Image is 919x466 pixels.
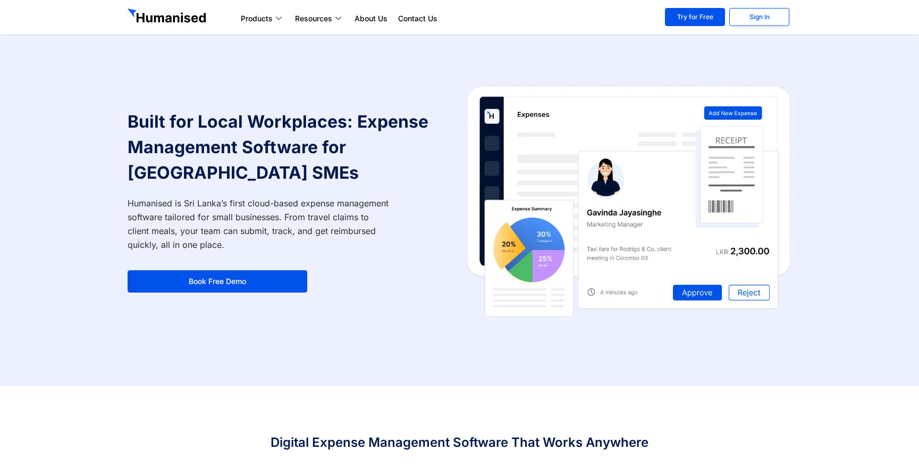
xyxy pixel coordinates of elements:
[349,12,393,25] a: About Us
[235,12,290,25] a: Products
[128,109,454,186] h1: Built for Local Workplaces: Expense Management Software for [GEOGRAPHIC_DATA] SMEs
[393,12,443,25] a: Contact Us
[128,196,389,252] p: Humanised is Sri Lanka’s first cloud-based expense management software tailored for small busines...
[290,12,349,25] a: Resources
[665,8,725,26] a: Try for Free
[128,434,792,451] h3: Digital Expense Management Software That Works Anywhere
[128,270,307,293] a: Book Free Demo
[128,9,208,26] img: GetHumanised Logo
[729,8,789,26] a: Sign In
